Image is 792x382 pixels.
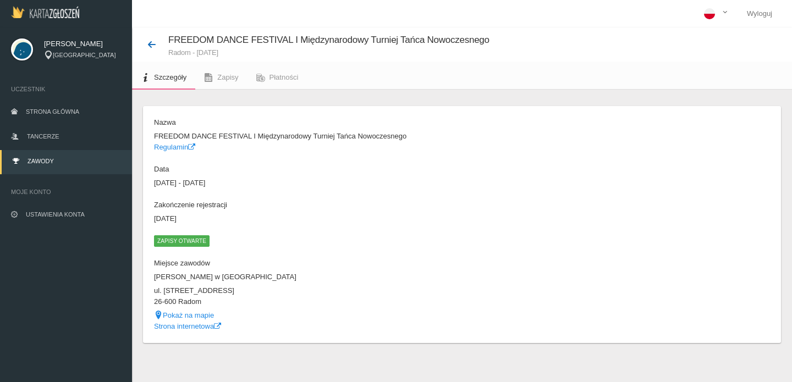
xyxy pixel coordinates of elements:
[11,186,121,197] span: Moje konto
[154,296,457,307] dd: 26-600 Radom
[154,213,457,224] dd: [DATE]
[27,133,59,140] span: Tancerze
[26,108,79,115] span: Strona główna
[168,49,490,56] small: Radom - [DATE]
[154,235,210,246] span: Zapisy otwarte
[44,38,121,49] span: [PERSON_NAME]
[44,51,121,60] div: [GEOGRAPHIC_DATA]
[154,236,210,245] a: Zapisy otwarte
[168,35,490,45] span: FREEDOM DANCE FESTIVAL I Międzynarodowy Turniej Tańca Nowoczesnego
[132,65,195,90] a: Szczegóły
[11,6,79,18] img: Logo
[154,178,457,189] dd: [DATE] - [DATE]
[154,117,457,128] dt: Nazwa
[154,164,457,175] dt: Data
[154,73,186,81] span: Szczegóły
[154,285,457,296] dd: ul. [STREET_ADDRESS]
[269,73,299,81] span: Płatności
[154,143,195,151] a: Regulamin
[217,73,238,81] span: Zapisy
[26,211,85,218] span: Ustawienia konta
[154,322,221,330] a: Strona internetowa
[248,65,307,90] a: Płatności
[154,258,457,269] dt: Miejsce zawodów
[11,38,33,60] img: svg
[154,311,214,319] a: Pokaż na mapie
[11,84,121,95] span: Uczestnik
[154,272,457,283] dd: [PERSON_NAME] w [GEOGRAPHIC_DATA]
[154,131,457,142] dd: FREEDOM DANCE FESTIVAL I Międzynarodowy Turniej Tańca Nowoczesnego
[154,200,457,211] dt: Zakończenie rejestracji
[195,65,247,90] a: Zapisy
[28,158,54,164] span: Zawody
